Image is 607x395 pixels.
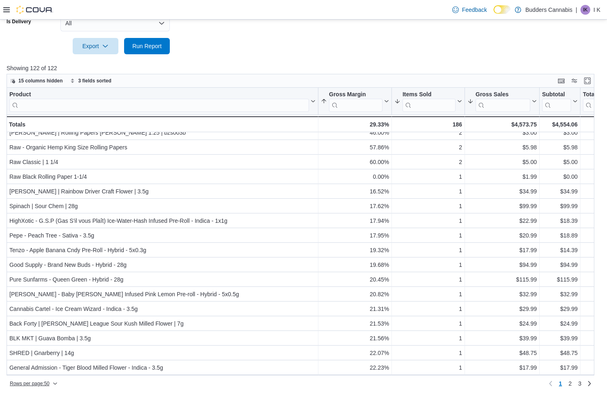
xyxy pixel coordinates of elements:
[7,64,600,72] p: Showing 122 of 122
[575,377,585,390] a: Page 3 of 3
[467,348,537,358] div: $48.75
[9,120,316,129] div: Totals
[9,91,309,99] div: Product
[542,202,578,211] div: $99.99
[402,91,456,112] div: Items Sold
[9,348,316,358] div: SHRED | Gnarberry | 14g
[467,91,537,112] button: Gross Sales
[60,15,170,31] button: All
[542,216,578,226] div: $18.39
[467,187,537,197] div: $34.99
[9,363,316,373] div: General Admission - Tiger Blood Milled Flower - Indica - 3.5g
[9,246,316,255] div: Tenzo - Apple Banana Cndy Pre-Roll - Hybrid - 5x0.3g
[569,76,579,86] button: Display options
[467,260,537,270] div: $94.99
[546,377,594,390] nav: Pagination for preceding grid
[9,319,316,329] div: Back Forty | [PERSON_NAME] League Sour Kush Milled Flower | 7g
[542,363,578,373] div: $17.99
[467,120,537,129] div: $4,573.75
[7,18,31,25] label: Is Delivery
[394,260,462,270] div: 1
[394,158,462,167] div: 2
[578,379,582,388] span: 3
[542,172,578,182] div: $0.00
[542,158,578,167] div: $5.00
[525,5,572,15] p: Budders Cannabis
[394,246,462,255] div: 1
[9,158,316,167] div: Raw Classic | 1 1/4
[467,363,537,373] div: $17.99
[542,319,578,329] div: $24.99
[9,304,316,314] div: Cannabis Cartel - Ice Cream Wizard - Indica - 3.5g
[494,5,511,14] input: Dark Mode
[449,2,490,18] a: Feedback
[321,128,389,138] div: 46.00%
[476,91,530,112] div: Gross Sales
[542,290,578,300] div: $32.99
[394,334,462,344] div: 1
[9,260,316,270] div: Good Supply - Brand New Buds - Hybrid - 28g
[78,38,113,54] span: Export
[394,128,462,138] div: 2
[18,78,63,84] span: 15 columns hidden
[394,290,462,300] div: 1
[78,78,111,84] span: 3 fields sorted
[467,304,537,314] div: $29.99
[329,91,382,112] div: Gross Margin
[321,187,389,197] div: 16.52%
[321,319,389,329] div: 21.53%
[394,216,462,226] div: 1
[556,377,585,390] ul: Pagination for preceding grid
[542,120,578,129] div: $4,554.06
[394,91,462,112] button: Items Sold
[321,202,389,211] div: 17.62%
[321,231,389,241] div: 17.95%
[321,363,389,373] div: 22.23%
[321,172,389,182] div: 0.00%
[542,187,578,197] div: $34.99
[9,91,316,112] button: Product
[394,120,462,129] div: 186
[542,91,578,112] button: Subtotal
[124,38,170,54] button: Run Report
[16,6,53,14] img: Cova
[580,5,590,15] div: I K
[394,172,462,182] div: 1
[583,5,587,15] span: IK
[321,290,389,300] div: 20.82%
[565,377,575,390] a: Page 2 of 3
[321,246,389,255] div: 19.32%
[321,143,389,153] div: 57.86%
[321,158,389,167] div: 60.00%
[585,379,594,388] a: Next page
[321,304,389,314] div: 21.31%
[402,91,456,99] div: Items Sold
[132,42,162,50] span: Run Report
[9,275,316,285] div: Pure Sunfarms - Queen Green - Hybrid - 28g
[594,5,600,15] p: I K
[7,379,61,388] button: Rows per page:50
[542,143,578,153] div: $5.98
[467,143,537,153] div: $5.98
[9,216,316,226] div: HighXotic - G.S.P (Gas S'il vous Plaît) Ice-Water-Hash Infused Pre-Roll - Indica - 1x1g
[394,304,462,314] div: 1
[9,202,316,211] div: Spinach | Sour Chem | 28g
[9,172,316,182] div: Raw Black Rolling Paper 1-1/4
[569,379,572,388] span: 2
[7,76,66,86] button: 15 columns hidden
[9,231,316,241] div: Pepe - Peach Tree - Sativa - 3.5g
[9,187,316,197] div: [PERSON_NAME] | Rainbow Driver Craft Flower | 3.5g
[321,334,389,344] div: 21.56%
[542,275,578,285] div: $115.99
[467,128,537,138] div: $3.00
[467,334,537,344] div: $39.99
[394,202,462,211] div: 1
[321,91,389,112] button: Gross Margin
[9,290,316,300] div: [PERSON_NAME] - Baby [PERSON_NAME] Infused Pink Lemon Pre-roll - Hybrid - 5x0.5g
[467,172,537,182] div: $1.99
[542,246,578,255] div: $14.39
[542,91,571,112] div: Subtotal
[467,216,537,226] div: $22.99
[9,334,316,344] div: BLK MKT | Guava Bomba | 3.5g
[542,260,578,270] div: $94.99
